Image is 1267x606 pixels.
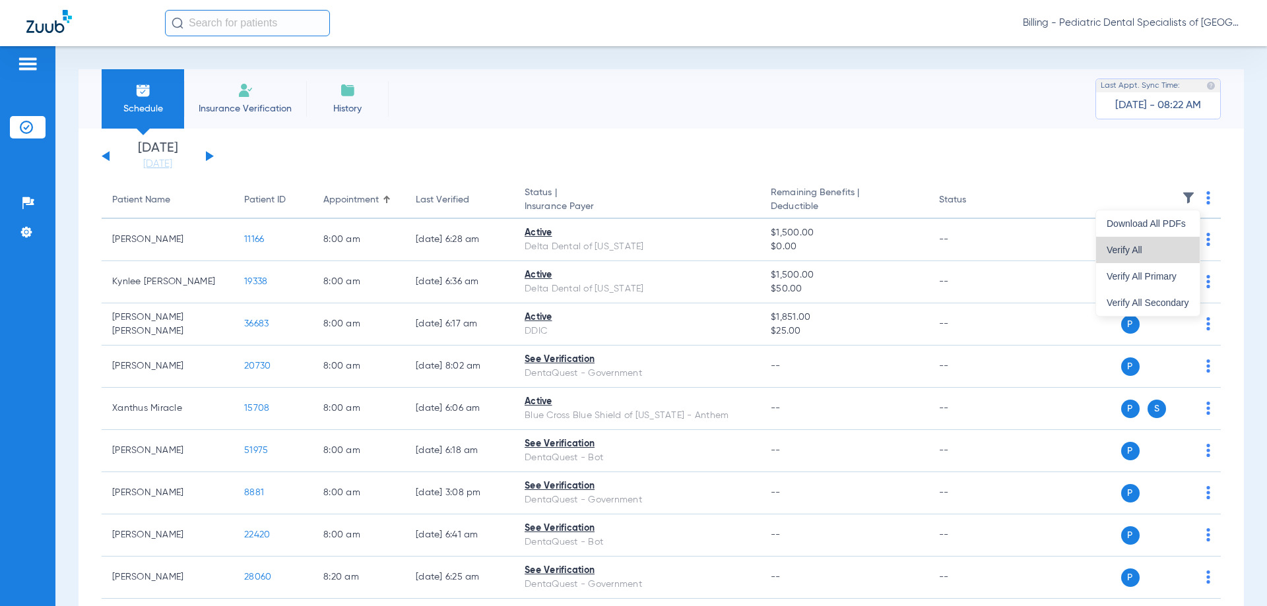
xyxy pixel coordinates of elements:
[1201,543,1267,606] iframe: Chat Widget
[1107,245,1189,255] span: Verify All
[1107,219,1189,228] span: Download All PDFs
[1107,298,1189,307] span: Verify All Secondary
[1107,272,1189,281] span: Verify All Primary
